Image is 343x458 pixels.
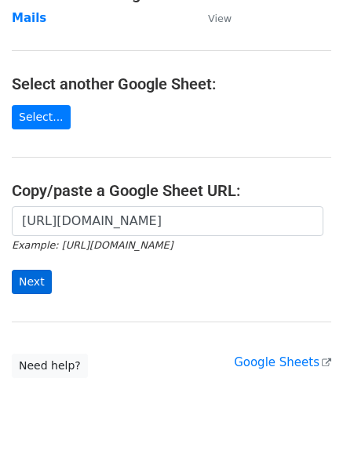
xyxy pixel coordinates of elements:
small: Example: [URL][DOMAIN_NAME] [12,239,173,251]
h4: Select another Google Sheet: [12,75,331,93]
a: Select... [12,105,71,129]
input: Next [12,270,52,294]
small: View [208,13,232,24]
input: Paste your Google Sheet URL here [12,206,323,236]
iframe: Chat Widget [265,383,343,458]
a: Google Sheets [234,355,331,369]
a: Mails [12,11,46,25]
a: View [192,11,232,25]
a: Need help? [12,354,88,378]
h4: Copy/paste a Google Sheet URL: [12,181,331,200]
